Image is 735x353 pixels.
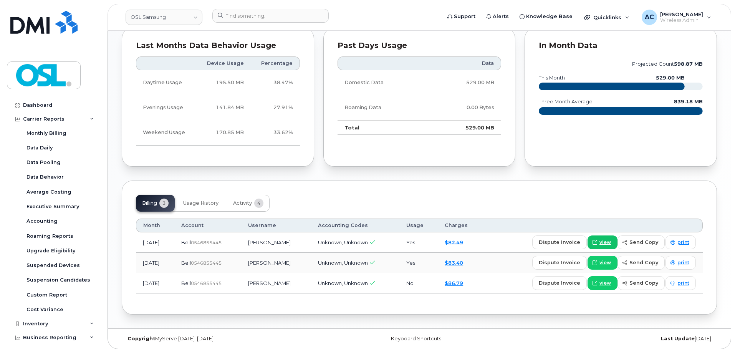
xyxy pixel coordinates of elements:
span: 4 [254,199,263,208]
a: print [665,235,696,249]
td: Yes [399,232,438,253]
td: [PERSON_NAME] [241,232,311,253]
a: Keyboard Shortcuts [391,336,441,341]
button: send copy [617,276,665,290]
span: print [677,259,689,266]
span: dispute invoice [539,279,580,287]
span: Unknown, Unknown [318,260,368,266]
th: Charges [438,219,483,232]
td: [PERSON_NAME] [241,253,311,273]
button: dispute invoice [532,235,587,249]
span: Usage History [183,200,219,206]
a: view [588,235,617,249]
th: Usage [399,219,438,232]
span: print [677,280,689,287]
span: view [599,280,611,287]
td: 27.91% [251,95,300,120]
a: print [665,276,696,290]
a: OSL Samsung [126,10,202,25]
th: Username [241,219,311,232]
span: Wireless Admin [660,17,703,23]
div: Quicklinks [579,10,635,25]
span: dispute invoice [539,239,580,246]
span: Knowledge Base [526,13,573,20]
td: Evenings Usage [136,95,196,120]
span: Alerts [493,13,509,20]
td: 38.47% [251,70,300,95]
a: Knowledge Base [514,9,578,24]
span: view [599,259,611,266]
span: Bell [181,260,191,266]
td: 170.85 MB [196,120,251,145]
span: send copy [629,279,658,287]
td: 33.62% [251,120,300,145]
a: $83.40 [445,260,463,266]
span: Support [454,13,475,20]
th: Percentage [251,56,300,70]
button: send copy [617,256,665,270]
td: [DATE] [136,232,174,253]
td: Yes [399,253,438,273]
td: [PERSON_NAME] [241,273,311,293]
td: Daytime Usage [136,70,196,95]
span: view [599,239,611,246]
span: send copy [629,239,658,246]
td: 141.84 MB [196,95,251,120]
tr: Friday from 6:00pm to Monday 8:00am [136,120,300,145]
td: Domestic Data [338,70,428,95]
text: projected count [632,61,703,67]
td: No [399,273,438,293]
span: Unknown, Unknown [318,239,368,245]
text: 529.00 MB [656,75,685,81]
th: Data [428,56,501,70]
td: [DATE] [136,253,174,273]
td: Total [338,120,428,135]
td: 195.50 MB [196,70,251,95]
a: $82.49 [445,239,463,245]
span: dispute invoice [539,259,580,266]
span: Bell [181,280,191,286]
text: this month [538,75,565,81]
th: Device Usage [196,56,251,70]
text: 839.18 MB [674,99,703,104]
tspan: 598.87 MB [674,61,703,67]
span: send copy [629,259,658,266]
span: AC [645,13,654,22]
td: 0.00 Bytes [428,95,501,120]
td: [DATE] [136,273,174,293]
a: Support [442,9,481,24]
span: [PERSON_NAME] [660,11,703,17]
div: Past Days Usage [338,42,502,50]
a: Alerts [481,9,514,24]
div: MyServe [DATE]–[DATE] [122,336,320,342]
tr: Weekdays from 6:00pm to 8:00am [136,95,300,120]
span: 0546855445 [191,260,222,266]
td: 529.00 MB [428,70,501,95]
span: 0546855445 [191,280,222,286]
text: three month average [538,99,593,104]
span: Unknown, Unknown [318,280,368,286]
span: Quicklinks [593,14,621,20]
button: send copy [617,235,665,249]
th: Accounting Codes [311,219,399,232]
strong: Last Update [661,336,695,341]
a: print [665,256,696,270]
th: Account [174,219,241,232]
div: [DATE] [518,336,717,342]
td: Roaming Data [338,95,428,120]
a: view [588,256,617,270]
strong: Copyright [127,336,155,341]
td: Weekend Usage [136,120,196,145]
span: Activity [233,200,252,206]
span: 0546855445 [191,240,222,245]
span: print [677,239,689,246]
div: In Month Data [539,42,703,50]
input: Find something... [212,9,329,23]
button: dispute invoice [532,276,587,290]
a: $86.79 [445,280,463,286]
div: Last Months Data Behavior Usage [136,42,300,50]
th: Month [136,219,174,232]
a: view [588,276,617,290]
div: Avnish Choudhary [636,10,717,25]
span: Bell [181,239,191,245]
